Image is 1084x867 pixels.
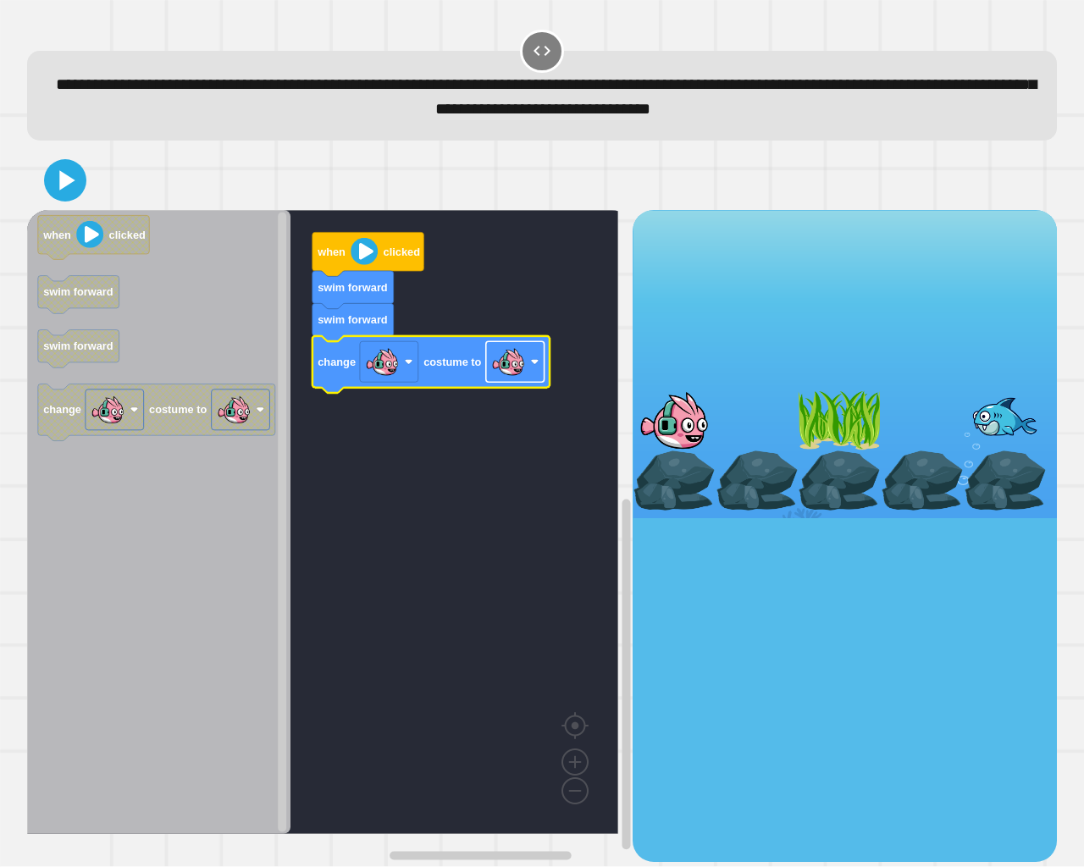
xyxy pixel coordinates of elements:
[317,246,346,258] text: when
[43,340,113,353] text: swim forward
[318,356,356,368] text: change
[43,286,113,299] text: swim forward
[318,314,388,327] text: swim forward
[318,281,388,294] text: swim forward
[109,229,146,241] text: clicked
[27,210,633,861] div: Blockly Workspace
[42,229,71,241] text: when
[43,404,81,417] text: change
[384,246,420,258] text: clicked
[149,404,207,417] text: costume to
[423,356,481,368] text: costume to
